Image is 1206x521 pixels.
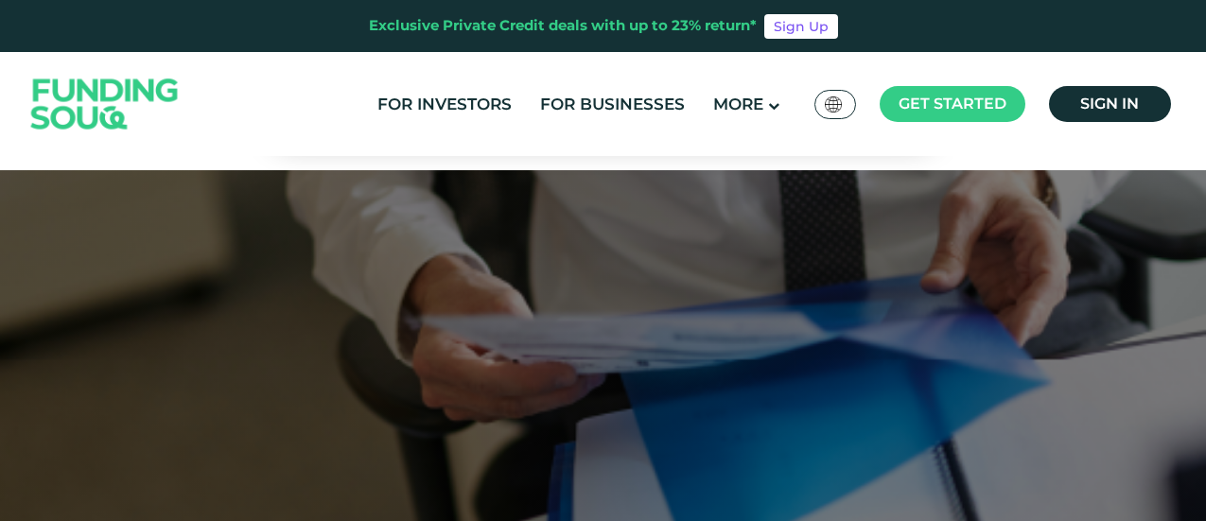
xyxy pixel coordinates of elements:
[713,95,763,113] span: More
[825,96,842,113] img: SA Flag
[12,57,198,152] img: Logo
[535,89,690,120] a: For Businesses
[899,95,1006,113] span: Get started
[764,14,838,39] a: Sign Up
[373,89,516,120] a: For Investors
[369,15,757,37] div: Exclusive Private Credit deals with up to 23% return*
[1049,86,1171,122] a: Sign in
[1080,95,1139,113] span: Sign in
